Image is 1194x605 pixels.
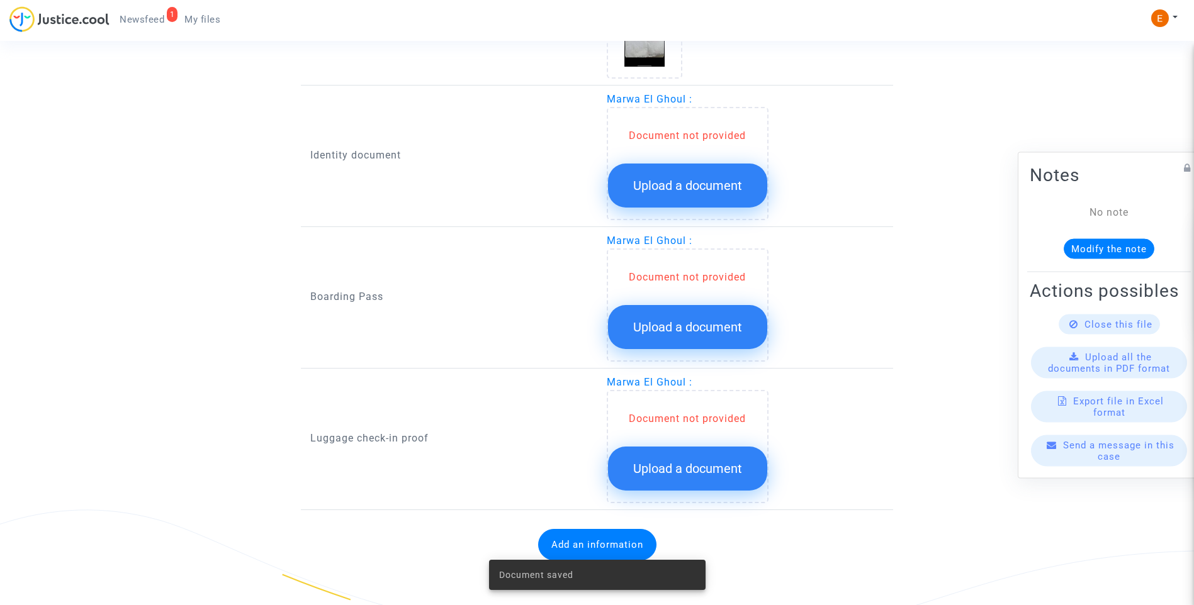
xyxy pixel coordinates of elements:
span: Marwa El Ghoul : [607,93,692,105]
span: Send a message in this case [1063,440,1174,462]
div: Document not provided [608,270,767,285]
button: Modify the note [1064,239,1154,259]
div: No note [1049,205,1169,220]
span: Marwa El Ghoul : [607,376,692,388]
h2: Notes [1030,164,1188,186]
span: Upload a document [633,319,742,335]
button: Upload a document [608,164,767,208]
span: Close this file [1084,319,1152,330]
button: Upload a document [608,447,767,491]
a: 1Newsfeed [110,10,174,29]
span: Newsfeed [120,14,164,25]
span: Export file in Excel format [1073,396,1164,418]
img: ACg8ocIeiFvHKe4dA5oeRFd_CiCnuxWUEc1A2wYhRJE3TTWt=s96-c [1151,9,1169,27]
div: Document not provided [608,411,767,426]
span: Upload all the documents in PDF format [1048,352,1170,374]
button: Add an information [538,529,656,560]
div: 1 [167,7,178,22]
img: jc-logo.svg [9,6,110,32]
a: My files [174,10,230,29]
span: Marwa El Ghoul : [607,235,692,247]
span: My files [184,14,220,25]
button: Upload a document [608,305,767,349]
p: Luggage check-in proof [310,430,588,446]
p: Identity document [310,147,588,163]
span: Upload a document [633,461,742,476]
p: Boarding Pass [310,289,588,304]
span: Upload a document [633,178,742,193]
div: Document not provided [608,128,767,143]
h2: Actions possibles [1030,280,1188,302]
span: Document saved [499,569,573,581]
